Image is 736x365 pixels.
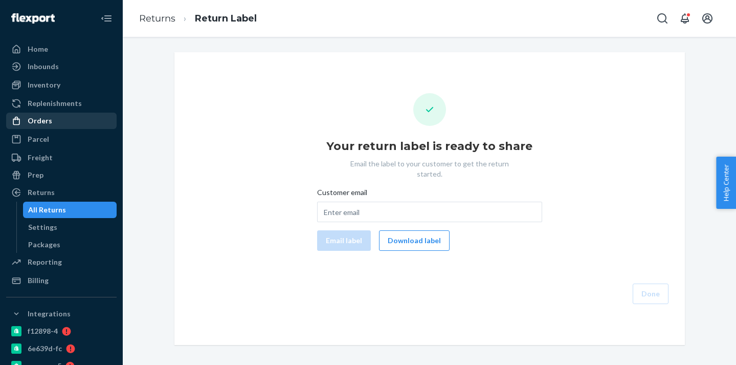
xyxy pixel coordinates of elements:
[6,167,117,183] a: Prep
[28,98,82,109] div: Replenishments
[6,58,117,75] a: Inbounds
[326,138,532,155] h1: Your return label is ready to share
[28,240,60,250] div: Packages
[96,8,117,29] button: Close Navigation
[28,61,59,72] div: Inbounds
[379,230,450,251] button: Download label
[716,157,736,209] button: Help Center
[28,275,49,286] div: Billing
[28,80,60,90] div: Inventory
[652,8,673,29] button: Open Search Box
[6,77,117,93] a: Inventory
[6,184,117,201] a: Returns
[317,202,542,222] input: Customer email
[131,4,265,34] ol: breadcrumbs
[28,257,62,267] div: Reporting
[6,149,117,166] a: Freight
[11,13,55,24] img: Flexport logo
[317,187,367,202] span: Customer email
[28,222,57,232] div: Settings
[28,309,71,319] div: Integrations
[340,159,519,179] p: Email the label to your customer to get the return started.
[697,8,718,29] button: Open account menu
[6,306,117,322] button: Integrations
[28,44,48,54] div: Home
[28,153,53,163] div: Freight
[6,95,117,112] a: Replenishments
[23,219,117,235] a: Settings
[28,343,62,354] div: 6e639d-fc
[195,13,257,24] a: Return Label
[6,131,117,147] a: Parcel
[317,230,371,251] button: Email label
[633,284,668,304] button: Done
[6,340,117,357] a: 6e639d-fc
[28,205,66,215] div: All Returns
[28,116,52,126] div: Orders
[23,202,117,218] a: All Returns
[23,237,117,253] a: Packages
[6,254,117,270] a: Reporting
[6,41,117,57] a: Home
[28,134,49,144] div: Parcel
[675,8,695,29] button: Open notifications
[28,326,58,336] div: f12898-4
[28,187,55,198] div: Returns
[28,170,43,180] div: Prep
[6,113,117,129] a: Orders
[6,323,117,339] a: f12898-4
[139,13,175,24] a: Returns
[6,272,117,289] a: Billing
